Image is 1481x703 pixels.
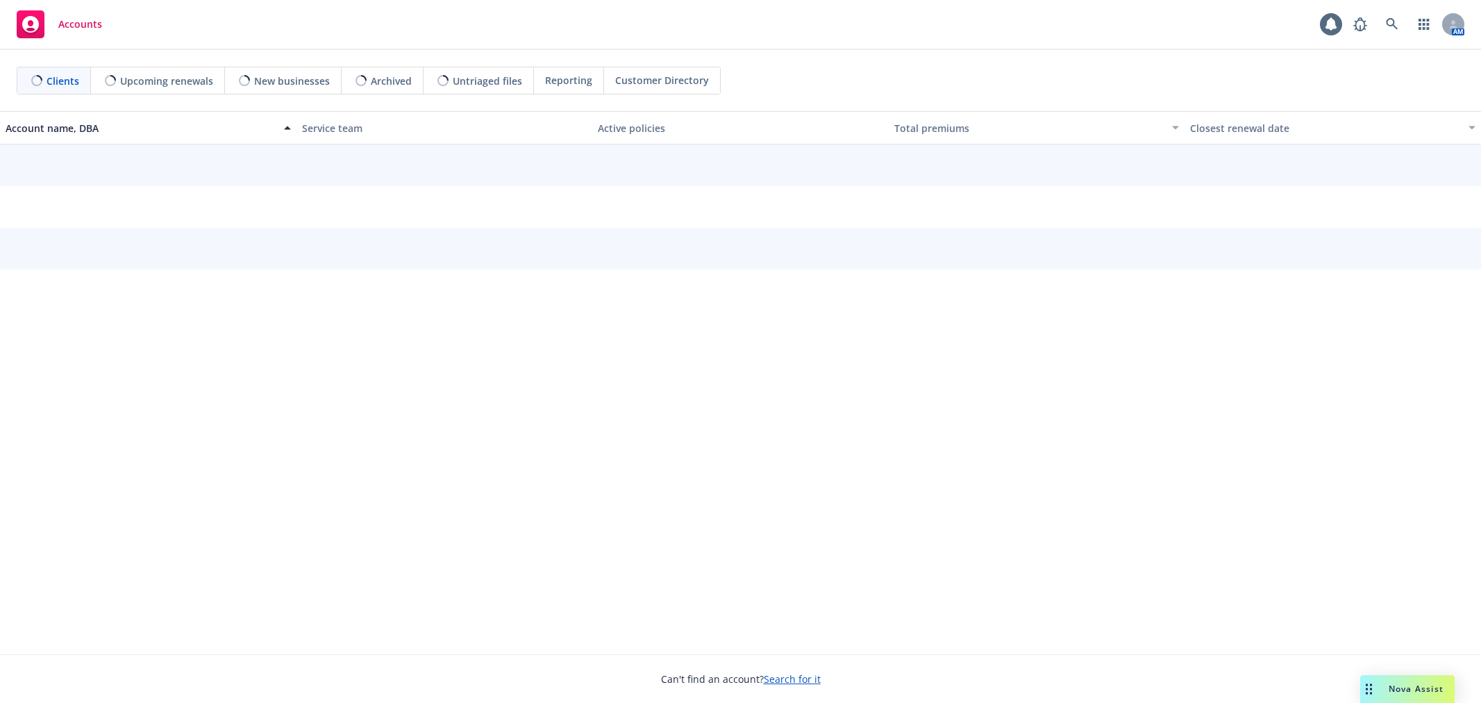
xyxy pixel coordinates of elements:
div: Drag to move [1360,675,1378,703]
button: Total premiums [889,111,1185,144]
a: Search [1378,10,1406,38]
a: Switch app [1410,10,1438,38]
div: Closest renewal date [1190,121,1460,135]
span: Accounts [58,19,102,30]
button: Service team [296,111,593,144]
a: Report a Bug [1346,10,1374,38]
div: Account name, DBA [6,121,276,135]
span: Upcoming renewals [120,74,213,88]
span: Clients [47,74,79,88]
div: Service team [302,121,587,135]
div: Total premiums [894,121,1164,135]
a: Accounts [11,5,108,44]
span: New businesses [254,74,330,88]
button: Nova Assist [1360,675,1455,703]
span: Archived [371,74,412,88]
a: Search for it [764,672,821,686]
span: Nova Assist [1389,683,1444,695]
div: Active policies [598,121,883,135]
span: Untriaged files [453,74,522,88]
span: Reporting [545,73,592,88]
button: Closest renewal date [1185,111,1481,144]
button: Active policies [592,111,889,144]
span: Customer Directory [615,73,709,88]
span: Can't find an account? [661,672,821,686]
